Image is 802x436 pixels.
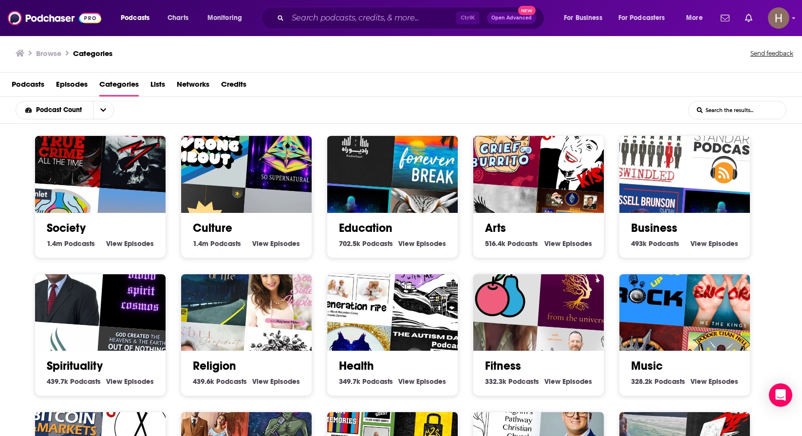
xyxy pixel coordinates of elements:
img: GENERATION RIPE [314,242,397,326]
a: 493k Business Podcasts [631,239,679,248]
a: 328.2k Music Podcasts [631,377,685,386]
span: Podcasts [649,239,679,248]
div: Cage's Kiss: The Nicolas Cage Podcast [538,110,621,193]
span: Episodes [416,377,446,386]
img: رادیو راه با مجتبی شکوری [314,104,397,188]
span: Podcasts [12,76,44,96]
a: Fitness [485,359,521,373]
span: View [544,239,560,248]
span: Podcasts [121,11,149,25]
span: More [686,11,703,25]
span: Monitoring [207,11,242,25]
a: Spirituality [47,359,103,373]
span: Logged in as hpoole [768,7,789,29]
span: Episodes [416,239,446,248]
span: Podcasts [362,239,393,248]
a: Society [47,221,86,235]
span: Episodes [709,377,738,386]
span: Podcasts [64,239,95,248]
img: You're Wrong About [168,104,251,188]
button: open menu [16,107,93,114]
div: Search podcasts, credits, & more... [270,7,554,29]
img: So Supernatural [245,110,329,193]
span: Podcasts [508,377,539,386]
a: Lists [150,76,165,96]
span: Charts [168,11,188,25]
a: View Fitness Episodes [544,377,592,386]
a: Networks [177,76,209,96]
div: Open Intercom Messenger [769,383,792,407]
img: Swindled [606,104,690,188]
a: Charts [161,10,194,26]
a: Show notifications dropdown [717,10,733,26]
a: Health [339,359,374,373]
span: New [518,6,536,15]
span: Podcasts [362,377,393,386]
a: 1.4m Society Podcasts [47,239,95,248]
a: Podchaser - Follow, Share and Rate Podcasts [8,9,101,27]
a: Episodes [56,76,88,96]
span: View [690,377,707,386]
img: WTK: Encore [684,248,767,332]
span: View [398,377,414,386]
a: Business [631,221,677,235]
img: Identidad en Tiempo Difícil [21,242,105,326]
a: View Culture Episodes [252,239,300,248]
a: 332.3k Fitness Podcasts [485,377,539,386]
span: View [544,377,560,386]
button: Show profile menu [768,7,789,29]
a: View Business Episodes [690,239,738,248]
button: open menu [93,101,113,119]
span: Podcasts [507,239,538,248]
span: For Business [564,11,602,25]
a: 439.7k Spirituality Podcasts [47,377,101,386]
span: Ctrl K [456,12,479,24]
img: The Bitcoin Standard Podcast [684,110,767,193]
span: Episodes [124,239,154,248]
a: Music [631,359,663,373]
span: 439.7k [47,377,68,386]
span: Podcasts [210,239,241,248]
div: Growin' Up Rock [606,242,690,326]
span: Episodes [562,377,592,386]
span: 1.4m [193,239,208,248]
a: Credits [221,76,246,96]
a: Arts [485,221,506,235]
button: Send feedback [747,47,796,60]
a: 702.5k Education Podcasts [339,239,393,248]
div: One Third of Life [168,242,251,326]
span: Podcast Count [36,107,85,114]
img: Sleep With Me [392,248,475,332]
span: Podcasts [654,377,685,386]
span: View [106,377,122,386]
span: Episodes [270,377,300,386]
span: Podcasts [70,377,101,386]
span: View [252,377,268,386]
span: View [690,239,707,248]
div: Blood, Spirit, Cosmos [99,248,183,332]
a: View Health Episodes [398,377,446,386]
img: from the universe [538,248,621,332]
img: Grief Burrito Gaming Podcast [460,104,543,188]
button: open menu [557,10,615,26]
button: open menu [201,10,255,26]
a: View Music Episodes [690,377,738,386]
a: Show notifications dropdown [741,10,756,26]
div: Forever Break [392,110,475,193]
img: Soulsister Inspired Podcast [245,248,329,332]
span: Episodes [270,239,300,248]
h3: Browse [36,49,61,58]
span: 702.5k [339,239,360,248]
img: True Crime All The Time [21,104,105,188]
a: 349.7k Health Podcasts [339,377,393,386]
